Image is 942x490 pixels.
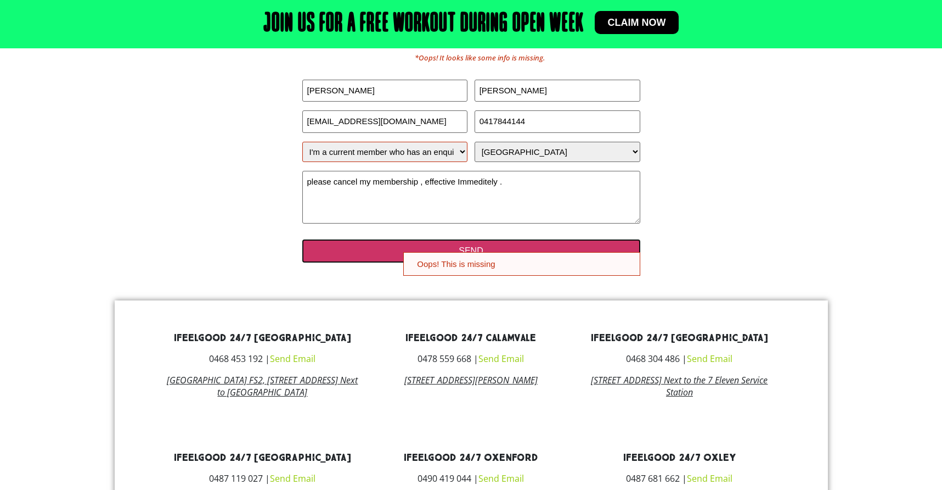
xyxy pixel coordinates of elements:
a: Claim now [595,11,679,34]
a: ifeelgood 24/7 Oxley [623,452,736,464]
a: Send Email [687,353,732,365]
a: Send Email [270,472,315,485]
a: [GEOGRAPHIC_DATA] FS2, [STREET_ADDRESS] Next to [GEOGRAPHIC_DATA] [167,374,358,398]
h2: Join us for a free workout during open week [263,11,584,37]
a: Send Email [270,353,315,365]
h3: 0468 453 192 | [167,354,359,363]
a: ifeelgood 24/7 [GEOGRAPHIC_DATA] [174,332,351,344]
input: Email [302,110,468,133]
input: PHONE [475,110,640,133]
h3: 0468 304 486 | [583,354,775,363]
a: ifeelgood 24/7 [GEOGRAPHIC_DATA] [174,452,351,464]
h3: 0490 419 044 | [375,474,567,483]
a: ifeelgood 24/7 [GEOGRAPHIC_DATA] [591,332,768,344]
h3: 0478 559 668 | [375,354,567,363]
input: LAST NAME [475,80,640,102]
h2: *Oops! It looks like some info is missing. [329,53,631,63]
a: Send Email [478,353,524,365]
a: ifeelgood 24/7 Calamvale [405,332,536,344]
h3: 0487 119 027 | [167,474,359,483]
a: [STREET_ADDRESS][PERSON_NAME] [404,374,538,386]
a: Send Email [478,472,524,485]
a: Send Email [687,472,732,485]
h3: 0487 681 662 | [583,474,775,483]
a: [STREET_ADDRESS] Next to the 7 Eleven Service Station [591,374,768,398]
textarea: please cancel my membership , effective Immeditely . [302,171,640,224]
span: Claim now [608,18,666,27]
input: SEND [302,240,640,263]
input: FIRST NAME [302,80,468,102]
a: ifeelgood 24/7 Oxenford [404,452,538,464]
div: Oops! This is missing [403,252,640,276]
